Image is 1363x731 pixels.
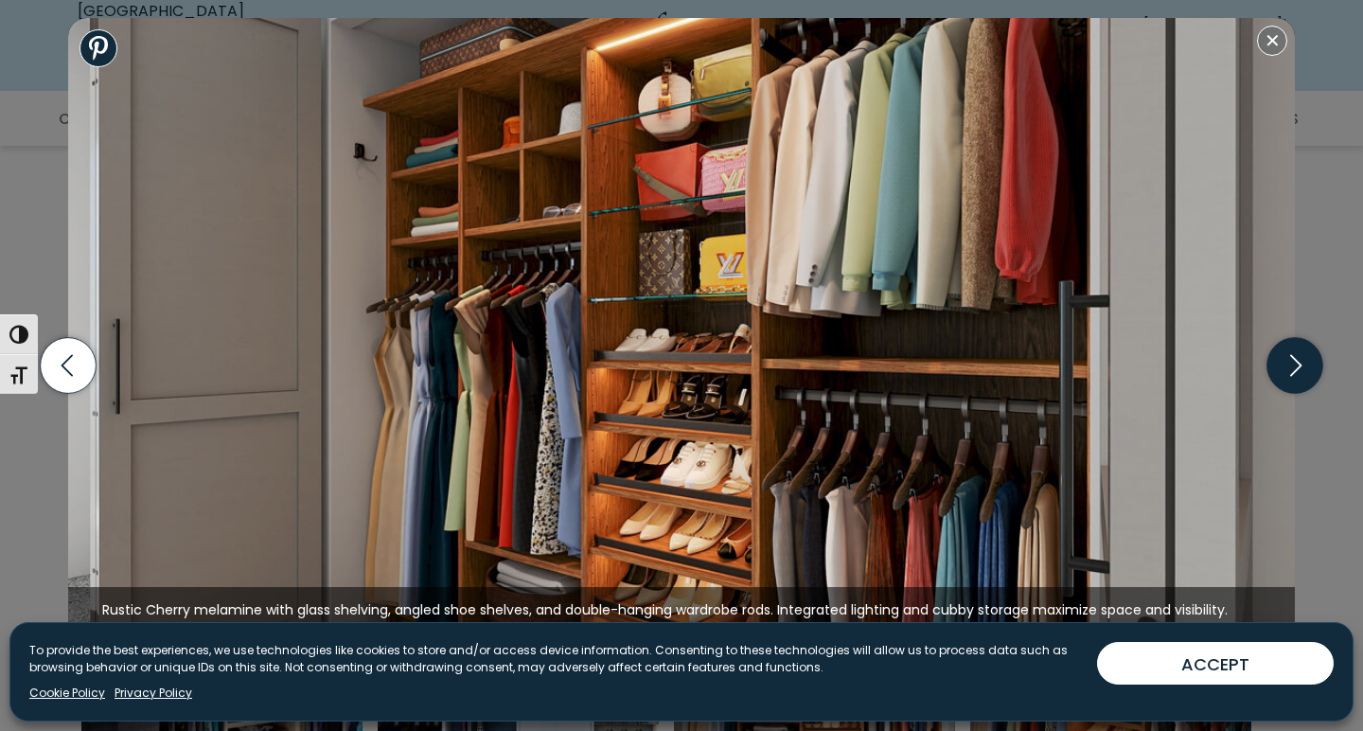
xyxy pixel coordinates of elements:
[29,685,105,702] a: Cookie Policy
[29,642,1082,676] p: To provide the best experiences, we use technologies like cookies to store and/or access device i...
[1257,26,1287,56] button: Close modal
[68,18,1295,633] img: Built-in custom closet Rustic Cherry melamine with glass shelving, angled shoe shelves, and tripl...
[1097,642,1334,685] button: ACCEPT
[80,29,117,67] a: Share to Pinterest
[68,587,1295,634] figcaption: Rustic Cherry melamine with glass shelving, angled shoe shelves, and double-hanging wardrobe rods...
[115,685,192,702] a: Privacy Policy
